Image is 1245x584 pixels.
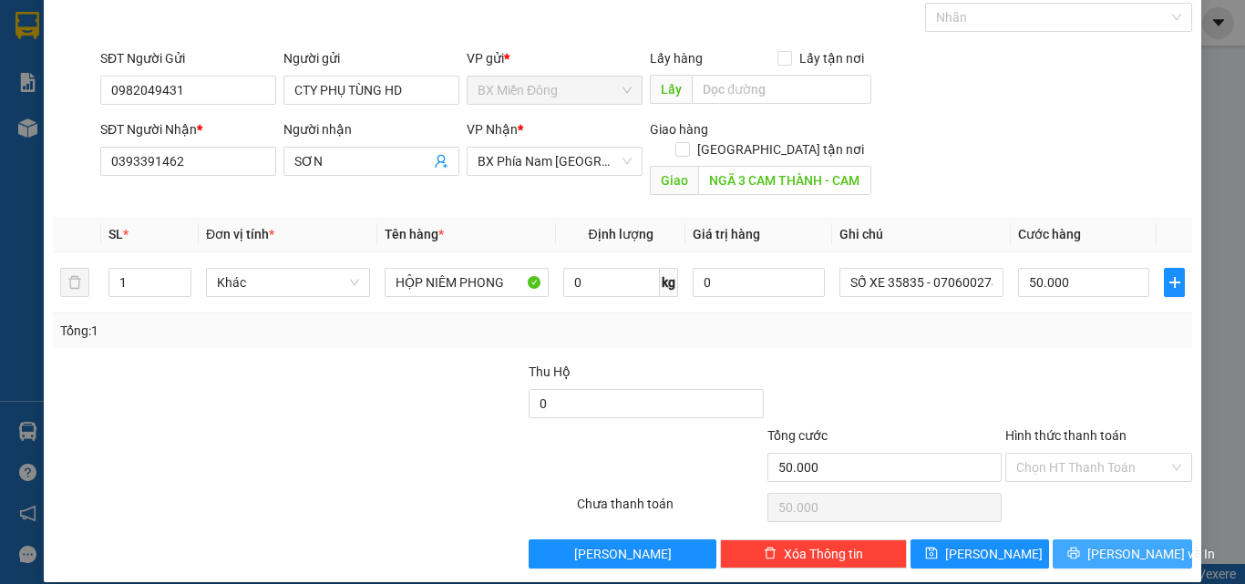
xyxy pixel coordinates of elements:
div: Tổng: 1 [60,321,482,341]
span: environment [9,101,22,114]
span: save [925,547,938,561]
div: SĐT Người Gửi [100,48,276,68]
input: 0 [693,268,824,297]
input: Dọc đường [692,75,871,104]
span: [PERSON_NAME] [945,544,1043,564]
div: Người nhận [283,119,459,139]
span: Lấy tận nơi [792,48,871,68]
input: Dọc đường [698,166,871,195]
span: Định lượng [588,227,653,241]
span: Giao [650,166,698,195]
button: printer[PERSON_NAME] và In [1053,539,1192,569]
span: [GEOGRAPHIC_DATA] tận nơi [690,139,871,159]
b: 339 Đinh Bộ Lĩnh, P26 [9,100,96,135]
span: [PERSON_NAME] và In [1087,544,1215,564]
span: VP Nhận [467,122,518,137]
input: VD: Bàn, Ghế [385,268,549,297]
span: delete [764,547,777,561]
span: BX Phía Nam Nha Trang [478,148,632,175]
div: Người gửi [283,48,459,68]
li: VP BX Miền Đông [9,77,126,97]
span: plus [1165,275,1184,290]
span: Xóa Thông tin [784,544,863,564]
div: Chưa thanh toán [575,494,766,526]
span: Tổng cước [767,428,828,443]
span: Giao hàng [650,122,708,137]
span: Khác [217,269,359,296]
button: [PERSON_NAME] [529,539,715,569]
li: VP BX Phía Nam [GEOGRAPHIC_DATA] [126,77,242,138]
span: Thu Hộ [529,364,571,379]
span: BX Miền Đông [478,77,632,104]
span: Lấy hàng [650,51,703,66]
input: Ghi Chú [839,268,1003,297]
button: delete [60,268,89,297]
th: Ghi chú [832,217,1011,252]
span: SL [108,227,123,241]
button: save[PERSON_NAME] [911,539,1050,569]
button: deleteXóa Thông tin [720,539,907,569]
span: [PERSON_NAME] [574,544,672,564]
div: SĐT Người Nhận [100,119,276,139]
span: user-add [434,154,448,169]
span: Lấy [650,75,692,104]
span: Giá trị hàng [693,227,760,241]
button: plus [1164,268,1185,297]
li: Cúc Tùng [9,9,264,44]
span: printer [1067,547,1080,561]
label: Hình thức thanh toán [1005,428,1127,443]
span: kg [660,268,678,297]
span: Tên hàng [385,227,444,241]
span: Cước hàng [1018,227,1081,241]
div: VP gửi [467,48,643,68]
span: Đơn vị tính [206,227,274,241]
